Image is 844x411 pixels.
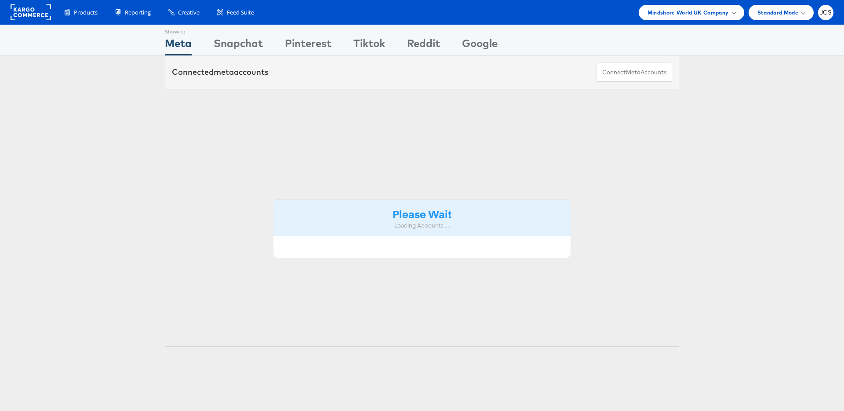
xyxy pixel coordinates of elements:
[227,8,254,17] span: Feed Suite
[757,8,798,17] span: Standard Mode
[626,68,640,77] span: meta
[462,36,498,55] div: Google
[353,36,385,55] div: Tiktok
[165,36,192,55] div: Meta
[820,10,832,15] span: JCS
[393,206,451,221] strong: Please Wait
[597,62,672,82] button: ConnectmetaAccounts
[214,36,263,55] div: Snapchat
[280,221,564,230] div: Loading Accounts ....
[178,8,200,17] span: Creative
[74,8,98,17] span: Products
[214,67,234,77] span: meta
[165,25,192,36] div: Showing
[172,66,269,78] div: Connected accounts
[285,36,331,55] div: Pinterest
[648,8,729,17] span: Mindshare World UK Company
[407,36,440,55] div: Reddit
[125,8,151,17] span: Reporting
